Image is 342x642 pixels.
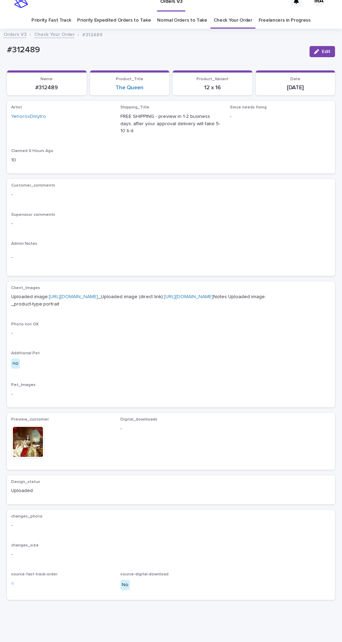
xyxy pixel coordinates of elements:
[290,77,300,81] span: Date
[120,572,169,576] span: source-digital-download
[177,84,248,91] p: 12 x 16
[230,113,331,120] p: -
[40,77,53,81] span: Name
[11,417,49,422] span: Preview_customer
[310,46,335,57] button: Edit
[11,480,40,484] span: Design_status
[11,543,39,547] span: changes_size
[11,149,53,153] span: Claimed X Hours Ago
[120,580,130,590] div: No
[157,12,207,29] a: Normal Orders to Take
[196,77,229,81] span: Product_Variant
[120,105,149,109] span: Shipping_Title
[11,293,331,308] p: Uploaded image: _Uploaded image (direct link): Notes Uploaded image: _product-type:portrait
[49,294,98,299] a: [URL][DOMAIN_NAME]
[34,30,75,38] a: Check Your Order
[230,105,267,109] span: Since needs fixing
[260,84,331,91] p: [DATE]
[11,551,331,558] p: -
[120,425,221,432] p: -
[11,487,112,494] p: Uploaded
[31,12,71,29] a: Priority Fast Track
[11,105,22,109] span: Artist
[11,358,20,369] div: no
[11,286,40,290] span: Client_Images
[11,213,55,217] span: Supervisor comments
[11,522,331,529] p: -
[11,183,55,188] span: Customer_comments
[322,49,330,54] span: Edit
[11,391,331,398] p: -
[120,417,157,422] span: Digital_downloads
[120,113,221,135] p: FREE SHIPPING - preview in 1-2 business days, after your approval delivery will take 5-10 b.d.
[214,12,252,29] a: Check Your Order
[7,45,304,55] p: #312489
[11,351,40,355] span: Additional Pet
[11,254,331,261] p: -
[11,322,39,326] span: Photo not OK
[77,12,151,29] a: Priority Expedited Orders to Take
[11,572,58,576] span: source-fast-track-order
[3,30,27,38] a: Orders V3
[82,30,103,38] p: #312489
[11,191,331,198] p: -
[11,157,112,164] p: 10
[116,77,143,81] span: Product_Title
[259,12,311,29] a: Freelancers in Progress
[11,84,82,91] p: #312489
[11,330,331,337] p: -
[11,242,37,246] span: Admin Notes
[11,113,46,120] a: YehorovDmytro
[164,294,213,299] a: [URL][DOMAIN_NAME]
[116,84,143,91] a: The Queen
[11,514,43,519] span: changes_photo
[11,220,331,227] p: -
[11,383,36,387] span: Pet_Images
